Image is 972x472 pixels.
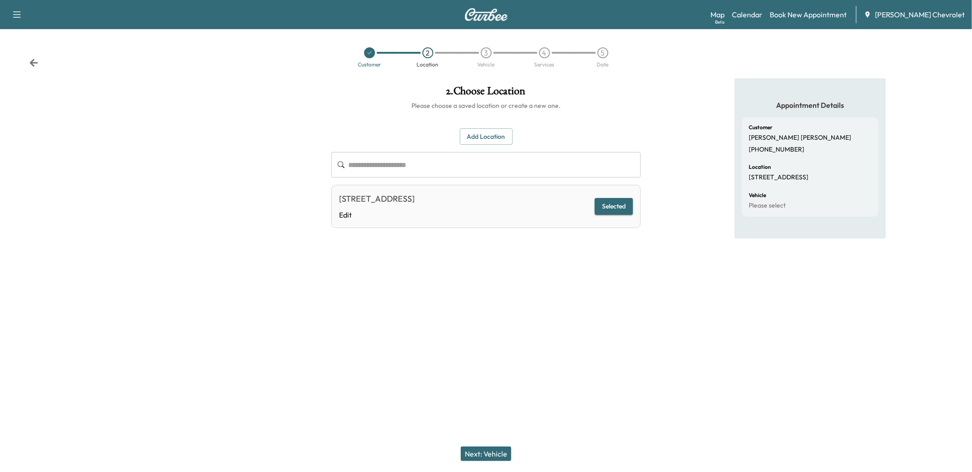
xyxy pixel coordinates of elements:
[464,8,508,21] img: Curbee Logo
[422,47,433,58] div: 2
[461,447,511,461] button: Next: Vehicle
[460,128,513,145] button: Add Location
[749,146,805,154] p: [PHONE_NUMBER]
[732,9,762,20] a: Calendar
[742,100,879,110] h5: Appointment Details
[749,193,766,198] h6: Vehicle
[29,58,38,67] div: Back
[715,19,725,25] div: Beta
[358,62,381,67] div: Customer
[875,9,965,20] span: [PERSON_NAME] Chevrolet
[595,198,633,215] button: Selected
[749,164,771,170] h6: Location
[710,9,725,20] a: MapBeta
[331,86,641,101] h1: 2 . Choose Location
[539,47,550,58] div: 4
[331,101,641,110] h6: Please choose a saved location or create a new one.
[481,47,492,58] div: 3
[597,47,608,58] div: 5
[478,62,495,67] div: Vehicle
[339,209,415,220] a: Edit
[339,193,415,205] div: [STREET_ADDRESS]
[749,202,786,210] p: Please select
[749,134,852,142] p: [PERSON_NAME] [PERSON_NAME]
[770,9,847,20] a: Book New Appointment
[597,62,609,67] div: Date
[535,62,555,67] div: Services
[749,125,773,130] h6: Customer
[749,173,809,182] p: [STREET_ADDRESS]
[417,62,439,67] div: Location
